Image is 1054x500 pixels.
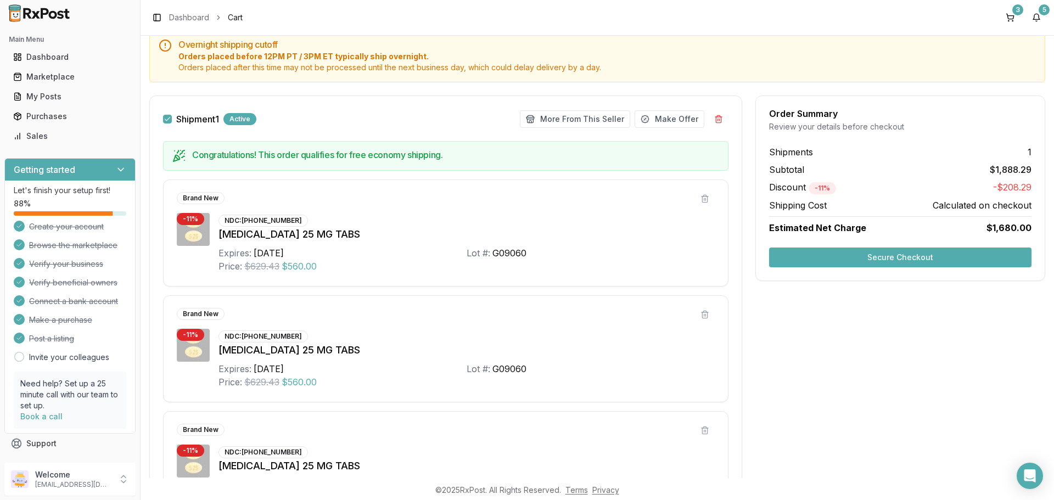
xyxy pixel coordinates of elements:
span: Connect a bank account [29,296,118,307]
div: - 11 % [809,182,836,194]
span: Verify beneficial owners [29,277,117,288]
a: Marketplace [9,67,131,87]
button: Secure Checkout [769,248,1031,267]
button: Purchases [4,108,136,125]
div: Lot #: [467,246,490,260]
span: Orders placed before 12PM PT / 3PM ET typically ship overnight. [178,51,1036,62]
div: Active [223,113,256,125]
p: Need help? Set up a 25 minute call with our team to set up. [20,378,120,411]
div: 3 [1012,4,1023,15]
h5: Overnight shipping cutoff [178,40,1036,49]
img: Jardiance 25 MG TABS [177,445,210,477]
div: Expires: [218,246,251,260]
a: My Posts [9,87,131,106]
div: NDC: [PHONE_NUMBER] [218,330,308,342]
span: Subtotal [769,163,804,176]
div: G09060 [492,246,526,260]
span: Shipments [769,145,813,159]
div: Price: [218,260,242,273]
span: Browse the marketplace [29,240,117,251]
div: - 11 % [177,329,204,341]
button: 3 [1001,9,1019,26]
span: $629.43 [244,260,279,273]
span: 1 [1028,145,1031,159]
span: $560.00 [282,375,317,389]
img: RxPost Logo [4,4,75,22]
div: - 11 % [177,445,204,457]
div: [MEDICAL_DATA] 25 MG TABS [218,227,715,242]
nav: breadcrumb [169,12,243,23]
div: NDC: [PHONE_NUMBER] [218,215,308,227]
span: Shipping Cost [769,199,827,212]
div: Brand New [177,192,225,204]
img: Jardiance 25 MG TABS [177,213,210,246]
label: Shipment 1 [176,115,219,123]
a: Dashboard [9,47,131,67]
div: G09060 [492,362,526,375]
span: Cart [228,12,243,23]
div: Expires: [218,362,251,375]
span: Calculated on checkout [933,199,1031,212]
div: Purchases [13,111,127,122]
span: Orders placed after this time may not be processed until the next business day, which could delay... [178,62,1036,73]
span: $1,680.00 [986,221,1031,234]
div: [DATE] [254,246,284,260]
h2: Main Menu [9,35,131,44]
button: Make Offer [635,110,704,128]
div: - 11 % [177,213,204,225]
a: Sales [9,126,131,146]
button: More From This Seller [520,110,630,128]
p: Let's finish your setup first! [14,185,126,196]
button: Dashboard [4,48,136,66]
span: $629.43 [244,375,279,389]
span: $1,888.29 [990,163,1031,176]
img: Jardiance 25 MG TABS [177,329,210,362]
span: Discount [769,182,836,193]
div: Dashboard [13,52,127,63]
span: Verify your business [29,259,103,269]
a: Terms [565,485,588,495]
div: Price: [218,375,242,389]
a: Book a call [20,412,63,421]
button: My Posts [4,88,136,105]
div: Open Intercom Messenger [1017,463,1043,489]
span: 88 % [14,198,31,209]
span: Make a purchase [29,314,92,325]
div: Brand New [177,308,225,320]
button: Feedback [4,453,136,473]
div: Brand New [177,424,225,436]
div: [MEDICAL_DATA] 25 MG TABS [218,342,715,358]
a: Dashboard [169,12,209,23]
img: User avatar [11,470,29,488]
div: 5 [1039,4,1050,15]
a: Purchases [9,106,131,126]
h3: Getting started [14,163,75,176]
a: Invite your colleagues [29,352,109,363]
div: [DATE] [254,362,284,375]
span: Post a listing [29,333,74,344]
span: Create your account [29,221,104,232]
div: [MEDICAL_DATA] 25 MG TABS [218,458,715,474]
p: [EMAIL_ADDRESS][DOMAIN_NAME] [35,480,111,489]
button: 5 [1028,9,1045,26]
a: Privacy [592,485,619,495]
button: Marketplace [4,68,136,86]
h5: Congratulations! This order qualifies for free economy shipping. [192,150,719,159]
span: $560.00 [282,260,317,273]
div: Lot #: [467,362,490,375]
div: Order Summary [769,109,1031,118]
p: Welcome [35,469,111,480]
div: NDC: [PHONE_NUMBER] [218,446,308,458]
div: Sales [13,131,127,142]
span: Feedback [26,458,64,469]
span: -$208.29 [993,181,1031,194]
span: Estimated Net Charge [769,222,866,233]
div: Marketplace [13,71,127,82]
div: My Posts [13,91,127,102]
button: Sales [4,127,136,145]
div: Review your details before checkout [769,121,1031,132]
button: Support [4,434,136,453]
